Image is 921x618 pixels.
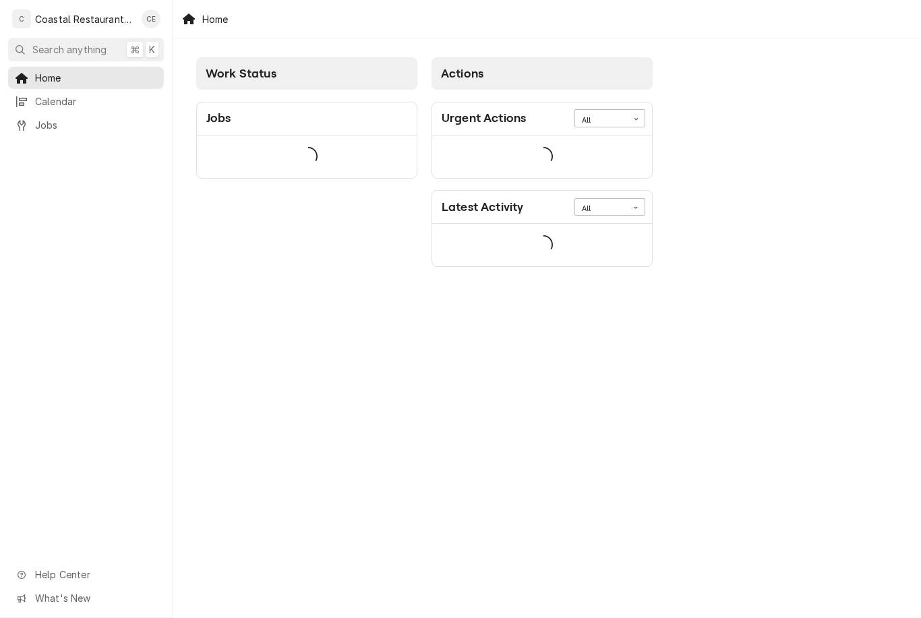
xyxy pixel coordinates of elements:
[197,135,417,178] div: Card Data
[574,109,645,127] div: Card Data Filter Control
[35,94,157,109] span: Calendar
[432,224,652,266] div: Card Data
[534,142,553,171] span: Loading...
[206,109,231,127] div: Card Title
[35,567,156,582] span: Help Center
[582,204,621,214] div: All
[197,102,417,135] div: Card Header
[432,102,652,135] div: Card Header
[8,90,164,113] a: Calendar
[149,42,155,57] span: K
[432,135,652,178] div: Card Data
[582,115,621,126] div: All
[35,118,157,132] span: Jobs
[432,57,653,90] div: Card Column Header
[142,9,160,28] div: Carlos Espin's Avatar
[8,563,164,586] a: Go to Help Center
[35,591,156,605] span: What's New
[432,190,653,267] div: Card: Latest Activity
[8,38,164,61] button: Search anything⌘K
[189,51,425,274] div: Card Column: Work Status
[534,231,553,259] span: Loading...
[196,57,417,90] div: Card Column Header
[32,42,107,57] span: Search anything
[173,38,921,290] div: Dashboard
[206,67,276,80] span: Work Status
[8,67,164,89] a: Home
[432,90,653,267] div: Card Column Content
[8,114,164,136] a: Jobs
[299,142,318,171] span: Loading...
[130,42,140,57] span: ⌘
[441,67,483,80] span: Actions
[12,9,31,28] div: C
[196,90,417,231] div: Card Column Content
[35,71,157,85] span: Home
[432,191,652,224] div: Card Header
[425,51,660,274] div: Card Column: Actions
[442,109,526,127] div: Card Title
[574,198,645,216] div: Card Data Filter Control
[196,102,417,179] div: Card: Jobs
[432,102,653,179] div: Card: Urgent Actions
[142,9,160,28] div: CE
[8,587,164,609] a: Go to What's New
[442,198,523,216] div: Card Title
[35,12,134,26] div: Coastal Restaurant Repair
